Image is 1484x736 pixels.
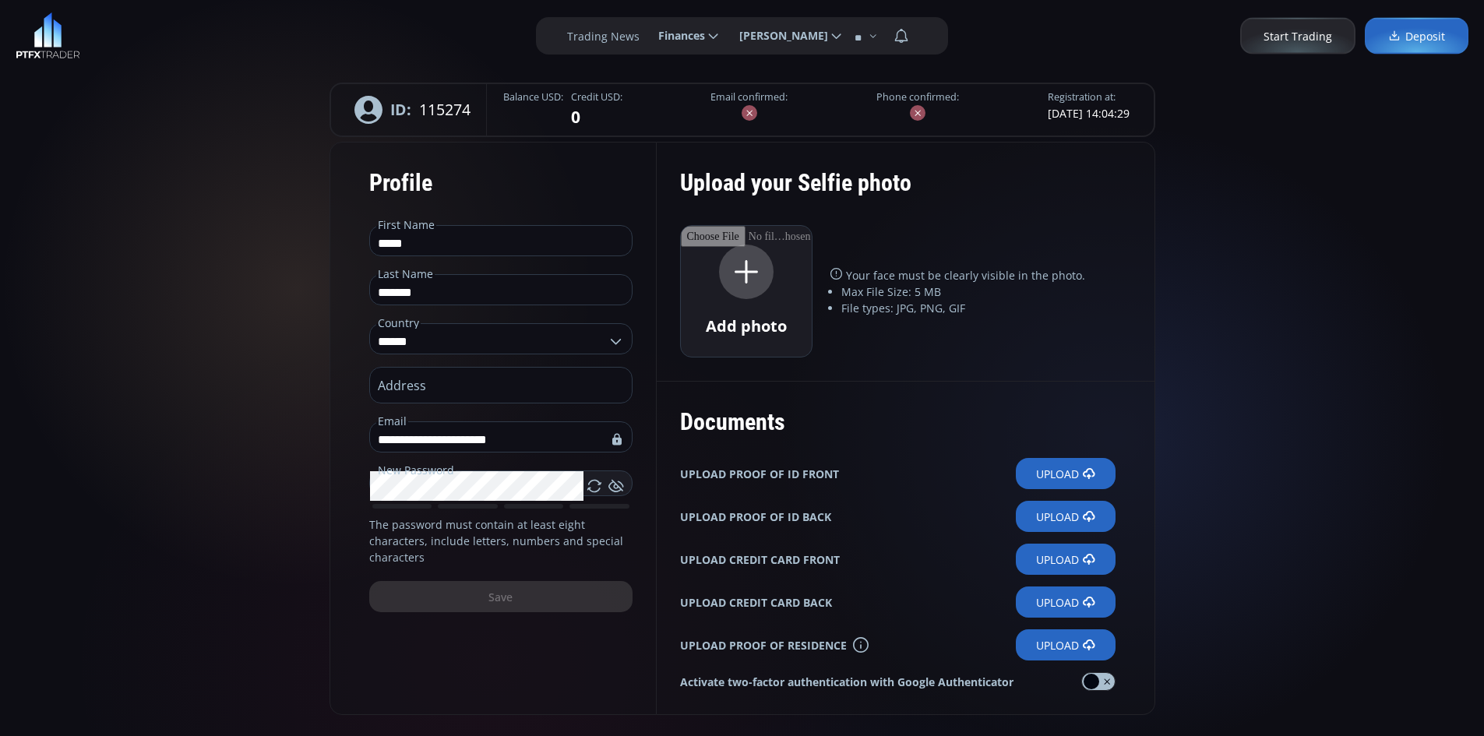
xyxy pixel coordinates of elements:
[710,90,788,105] label: Email confirmed:
[647,20,705,51] span: Finances
[680,551,840,568] b: UPLOAD CREDIT CARD FRONT
[1048,90,1130,121] fieldset: [DATE] 14:04:29
[369,158,633,207] div: Profile
[571,90,622,129] fieldset: 0
[1048,90,1116,105] legend: Registration at:
[841,300,1116,316] li: File types: JPG, PNG, GIF
[680,594,832,611] b: UPLOAD CREDIT CARD BACK
[680,674,1013,690] strong: Activate two-factor authentication with Google Authenticator
[1240,18,1355,55] a: Start Trading
[16,12,80,59] img: LOGO
[680,158,1116,225] div: Upload your Selfie photo
[830,267,1116,283] p: Your face must be clearly visible in the photo.
[680,397,1116,446] div: Documents
[1016,544,1116,575] label: Upload
[1365,18,1468,55] a: Deposit
[1016,629,1116,660] label: Upload
[390,98,411,121] b: ID:
[1264,28,1332,44] span: Start Trading
[728,20,828,51] span: [PERSON_NAME]
[1388,28,1445,44] span: Deposit
[876,90,959,105] label: Phone confirmed:
[503,90,563,105] legend: Balance USD:
[571,90,622,105] legend: Credit USD:
[567,28,640,44] label: Trading News
[1016,586,1116,618] label: Upload
[680,466,839,482] b: UPLOAD PROOF OF ID FRONT
[680,509,831,525] b: UPLOAD PROOF OF ID BACK
[330,142,657,715] form: The password must contain at least eight characters, include letters, numbers and special characters
[841,283,1116,300] li: Max File Size: 5 MB
[680,637,847,653] b: UPLOAD PROOF OF RESIDENCE
[1016,458,1116,489] label: Upload
[339,84,487,136] div: 115274
[1016,501,1116,532] label: Upload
